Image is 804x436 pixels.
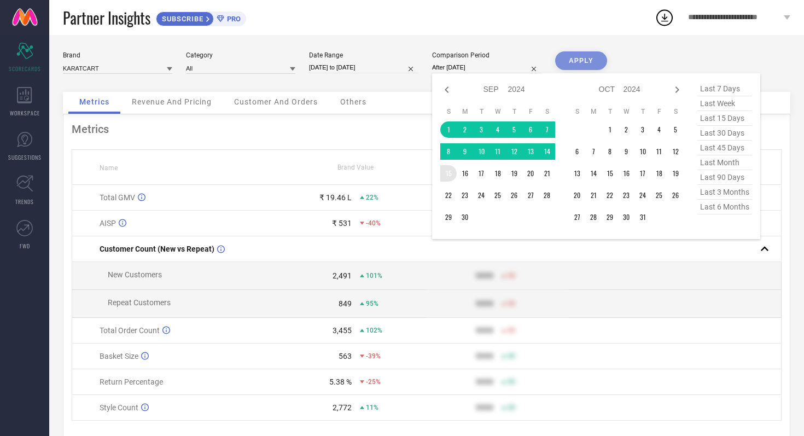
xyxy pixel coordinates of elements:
div: Category [186,51,295,59]
td: Sun Oct 06 2024 [569,143,585,160]
td: Fri Oct 11 2024 [651,143,667,160]
th: Tuesday [473,107,490,116]
div: 2,772 [333,403,352,412]
span: 101% [366,272,382,280]
span: 50 [508,352,515,360]
td: Wed Oct 23 2024 [618,187,634,204]
td: Tue Oct 22 2024 [602,187,618,204]
td: Tue Sep 03 2024 [473,121,490,138]
td: Wed Sep 25 2024 [490,187,506,204]
div: 849 [339,299,352,308]
th: Saturday [539,107,555,116]
td: Sat Sep 07 2024 [539,121,555,138]
td: Mon Sep 30 2024 [457,209,473,225]
span: Customer Count (New vs Repeat) [100,245,214,253]
td: Sun Sep 15 2024 [440,165,457,182]
td: Wed Sep 18 2024 [490,165,506,182]
td: Thu Sep 19 2024 [506,165,522,182]
span: Style Count [100,403,138,412]
td: Fri Sep 20 2024 [522,165,539,182]
span: Revenue And Pricing [132,97,212,106]
div: 2,491 [333,271,352,280]
span: SCORECARDS [9,65,41,73]
div: 9999 [476,352,493,361]
td: Thu Sep 26 2024 [506,187,522,204]
td: Mon Sep 16 2024 [457,165,473,182]
span: PRO [224,15,241,23]
span: last 30 days [697,126,752,141]
div: 5.38 % [329,377,352,386]
th: Wednesday [490,107,506,116]
div: ₹ 531 [332,219,352,228]
td: Thu Oct 24 2024 [634,187,651,204]
td: Sat Oct 26 2024 [667,187,684,204]
span: Basket Size [100,352,138,361]
th: Monday [585,107,602,116]
span: Brand Value [337,164,374,171]
span: 95% [366,300,378,307]
th: Saturday [667,107,684,116]
td: Thu Oct 17 2024 [634,165,651,182]
td: Tue Sep 24 2024 [473,187,490,204]
td: Tue Oct 15 2024 [602,165,618,182]
span: TRENDS [15,197,34,206]
td: Fri Oct 25 2024 [651,187,667,204]
div: 9999 [476,326,493,335]
th: Thursday [634,107,651,116]
td: Fri Oct 18 2024 [651,165,667,182]
td: Tue Oct 08 2024 [602,143,618,160]
div: Open download list [655,8,674,27]
span: last 7 days [697,82,752,96]
span: New Customers [108,270,162,279]
span: Customer And Orders [234,97,318,106]
input: Select comparison period [432,62,541,73]
td: Thu Sep 12 2024 [506,143,522,160]
td: Mon Oct 28 2024 [585,209,602,225]
td: Sun Oct 27 2024 [569,209,585,225]
span: 11% [366,404,378,411]
div: 9999 [476,377,493,386]
td: Sat Oct 12 2024 [667,143,684,160]
span: 50 [508,378,515,386]
td: Sun Oct 20 2024 [569,187,585,204]
td: Tue Sep 10 2024 [473,143,490,160]
div: 9999 [476,299,493,308]
td: Sat Sep 28 2024 [539,187,555,204]
span: Partner Insights [63,7,150,29]
td: Wed Oct 02 2024 [618,121,634,138]
span: last month [697,155,752,170]
th: Tuesday [602,107,618,116]
td: Sun Sep 29 2024 [440,209,457,225]
td: Mon Sep 02 2024 [457,121,473,138]
th: Friday [522,107,539,116]
span: Total GMV [100,193,135,202]
span: last 90 days [697,170,752,185]
th: Sunday [569,107,585,116]
span: last 3 months [697,185,752,200]
span: Name [100,164,118,172]
div: Comparison Period [432,51,541,59]
div: Previous month [440,83,453,96]
td: Sun Sep 22 2024 [440,187,457,204]
td: Wed Oct 30 2024 [618,209,634,225]
td: Sun Sep 08 2024 [440,143,457,160]
span: -40% [366,219,381,227]
td: Wed Sep 04 2024 [490,121,506,138]
td: Fri Oct 04 2024 [651,121,667,138]
div: 9999 [476,403,493,412]
div: 9999 [476,271,493,280]
span: last 45 days [697,141,752,155]
span: 102% [366,327,382,334]
div: Metrics [72,123,782,136]
td: Tue Oct 01 2024 [602,121,618,138]
th: Wednesday [618,107,634,116]
span: FWD [20,242,30,250]
td: Fri Sep 13 2024 [522,143,539,160]
span: SUBSCRIBE [156,15,206,23]
span: Others [340,97,366,106]
td: Fri Sep 06 2024 [522,121,539,138]
span: 50 [508,272,515,280]
a: SUBSCRIBEPRO [156,9,246,26]
td: Sat Sep 21 2024 [539,165,555,182]
td: Sun Oct 13 2024 [569,165,585,182]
